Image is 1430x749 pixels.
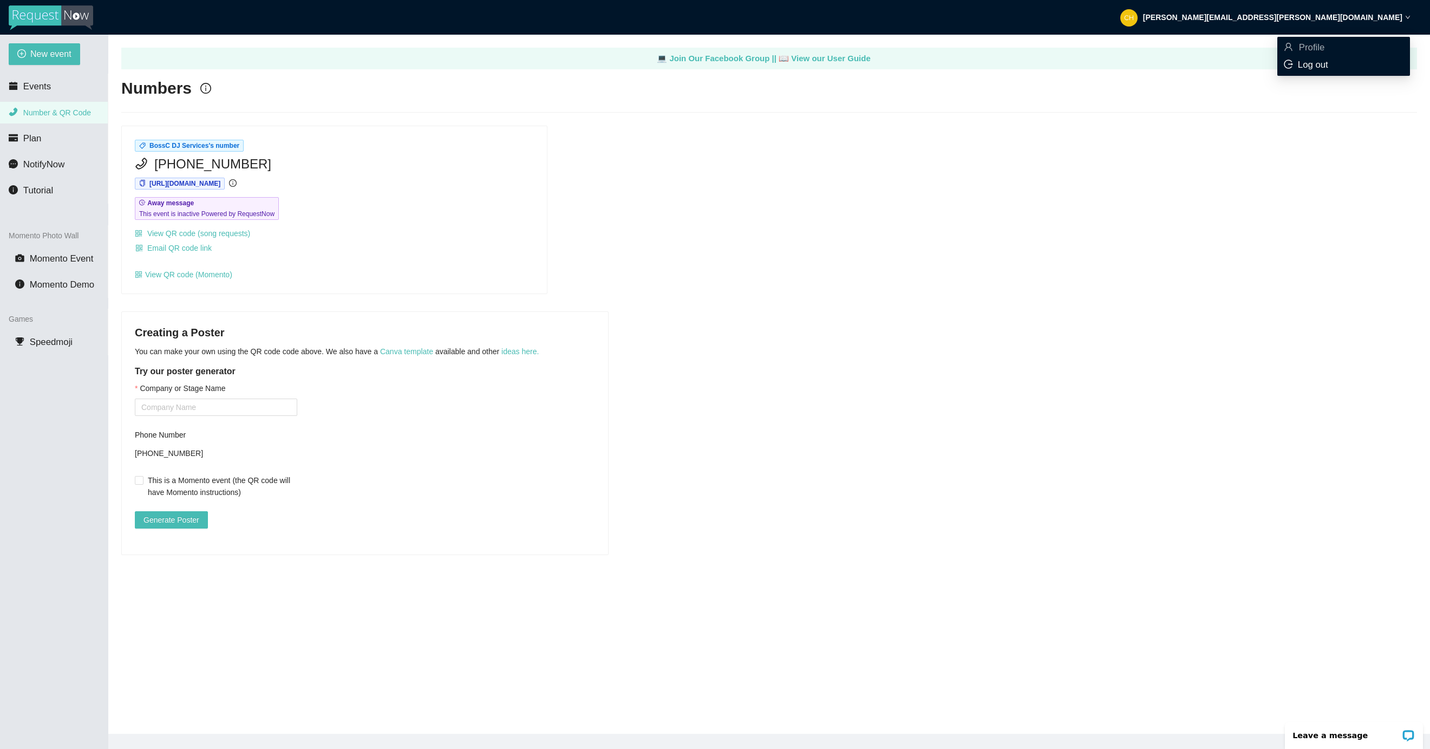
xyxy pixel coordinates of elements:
[135,325,595,340] h4: Creating a Poster
[15,279,24,289] span: info-circle
[23,185,53,196] span: Tutorial
[147,199,194,207] b: Away message
[135,270,232,279] a: qrcodeView QR code (Momento)
[779,54,789,63] span: laptop
[229,179,237,187] span: info-circle
[135,511,208,529] button: Generate Poster
[1284,60,1293,69] span: logout
[657,54,667,63] span: laptop
[139,180,146,186] span: copy
[9,133,18,142] span: credit-card
[23,133,42,144] span: Plan
[23,159,64,170] span: NotifyNow
[135,365,595,378] h5: Try our poster generator
[121,77,192,100] h2: Numbers
[9,159,18,168] span: message
[1278,715,1430,749] iframe: LiveChat chat widget
[135,399,297,416] input: Company or Stage Name
[9,185,18,194] span: info-circle
[9,5,93,30] img: RequestNow
[135,230,142,237] span: qrcode
[1120,9,1138,27] img: 01bfa707d7317865cc74367e84df06f5
[1143,13,1402,22] strong: [PERSON_NAME][EMAIL_ADDRESS][PERSON_NAME][DOMAIN_NAME]
[15,337,24,346] span: trophy
[1405,15,1411,20] span: down
[30,253,94,264] span: Momento Event
[380,347,433,356] a: Canva template
[200,83,211,94] span: info-circle
[135,239,212,257] button: qrcodeEmail QR code link
[1298,60,1328,70] span: Log out
[135,429,297,441] div: Phone Number
[1299,42,1325,53] span: Profile
[9,43,80,65] button: plus-circleNew event
[139,142,146,149] span: tag
[149,142,239,149] span: BossC DJ Services's number
[17,49,26,60] span: plus-circle
[23,108,91,117] span: Number & QR Code
[143,514,199,526] span: Generate Poster
[30,337,73,347] span: Speedmoji
[9,107,18,116] span: phone
[23,81,51,92] span: Events
[30,279,94,290] span: Momento Demo
[139,199,146,206] span: field-time
[154,154,271,174] span: [PHONE_NUMBER]
[139,209,275,219] span: This event is inactive Powered by RequestNow
[779,54,871,63] a: laptop View our User Guide
[143,474,297,498] span: This is a Momento event (the QR code will have Momento instructions)
[147,242,212,254] span: Email QR code link
[1284,42,1293,51] span: user
[135,271,142,278] span: qrcode
[501,347,539,356] a: ideas here.
[135,229,250,238] a: qrcode View QR code (song requests)
[135,445,297,461] div: [PHONE_NUMBER]
[30,47,71,61] span: New event
[149,180,220,187] span: [URL][DOMAIN_NAME]
[9,81,18,90] span: calendar
[135,346,595,357] p: You can make your own using the QR code code above. We also have a available and other
[15,253,24,263] span: camera
[135,382,225,394] label: Company or Stage Name
[135,244,143,253] span: qrcode
[657,54,779,63] a: laptop Join Our Facebook Group ||
[135,157,148,170] span: phone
